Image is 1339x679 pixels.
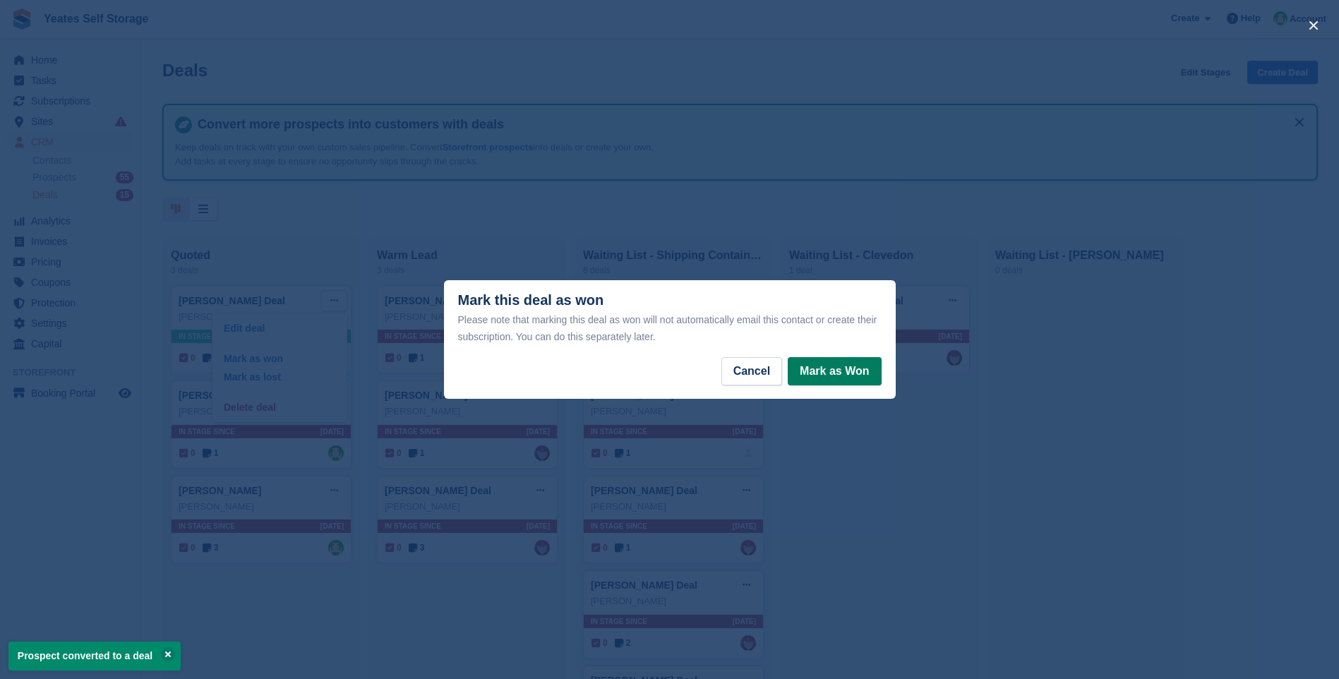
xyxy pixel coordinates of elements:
p: Prospect converted to a deal [8,642,181,671]
div: Mark this deal as won [458,292,882,345]
button: Cancel [721,357,782,385]
button: close [1302,14,1325,37]
button: Mark as Won [788,357,881,385]
div: Please note that marking this deal as won will not automatically email this contact or create the... [458,311,882,345]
